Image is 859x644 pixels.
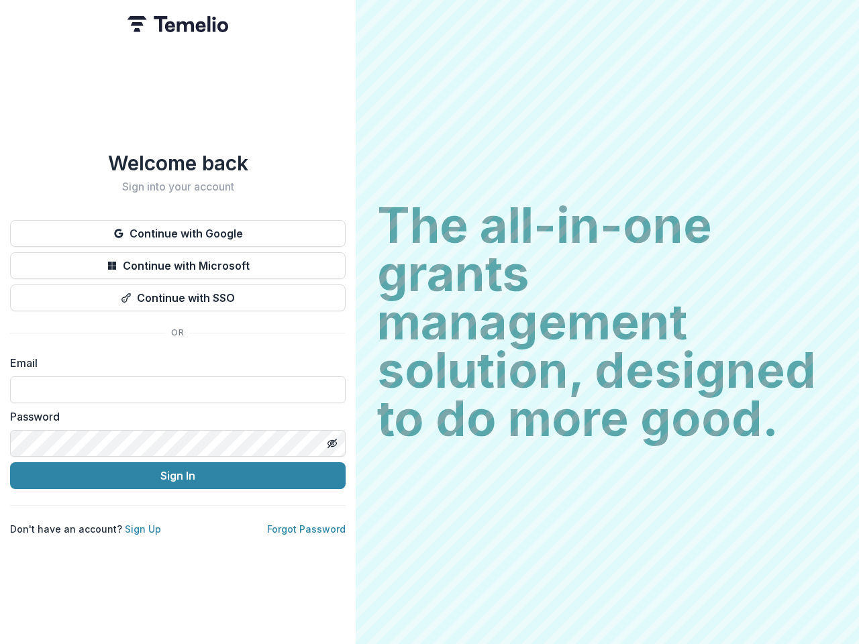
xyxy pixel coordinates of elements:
[10,220,346,247] button: Continue with Google
[10,355,338,371] label: Email
[128,16,228,32] img: Temelio
[321,433,343,454] button: Toggle password visibility
[10,522,161,536] p: Don't have an account?
[267,523,346,535] a: Forgot Password
[10,462,346,489] button: Sign In
[10,409,338,425] label: Password
[125,523,161,535] a: Sign Up
[10,252,346,279] button: Continue with Microsoft
[10,284,346,311] button: Continue with SSO
[10,180,346,193] h2: Sign into your account
[10,151,346,175] h1: Welcome back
